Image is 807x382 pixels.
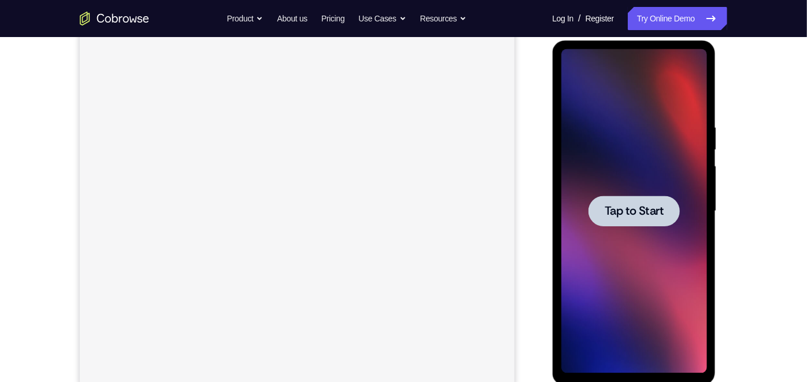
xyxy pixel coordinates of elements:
[420,7,467,30] button: Resources
[628,7,727,30] a: Try Online Demo
[358,7,406,30] button: Use Cases
[578,12,580,25] span: /
[321,7,345,30] a: Pricing
[277,7,307,30] a: About us
[80,12,149,25] a: Go to the home page
[586,7,614,30] a: Register
[227,7,264,30] button: Product
[552,7,573,30] a: Log In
